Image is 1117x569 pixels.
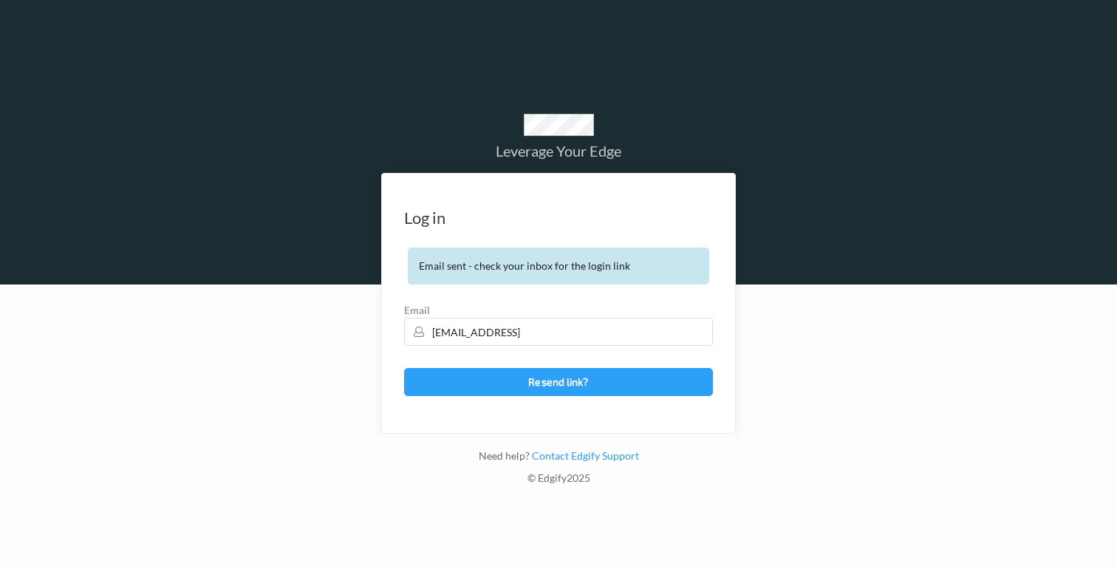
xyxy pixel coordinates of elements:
button: Resend link? [404,368,713,396]
a: Contact Edgify Support [530,449,639,462]
label: Email [404,303,713,318]
div: Log in [404,211,445,225]
div: Leverage Your Edge [381,143,736,158]
div: Need help? [381,449,736,471]
div: Email sent - check your inbox for the login link [408,248,709,284]
div: © Edgify 2025 [381,471,736,493]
